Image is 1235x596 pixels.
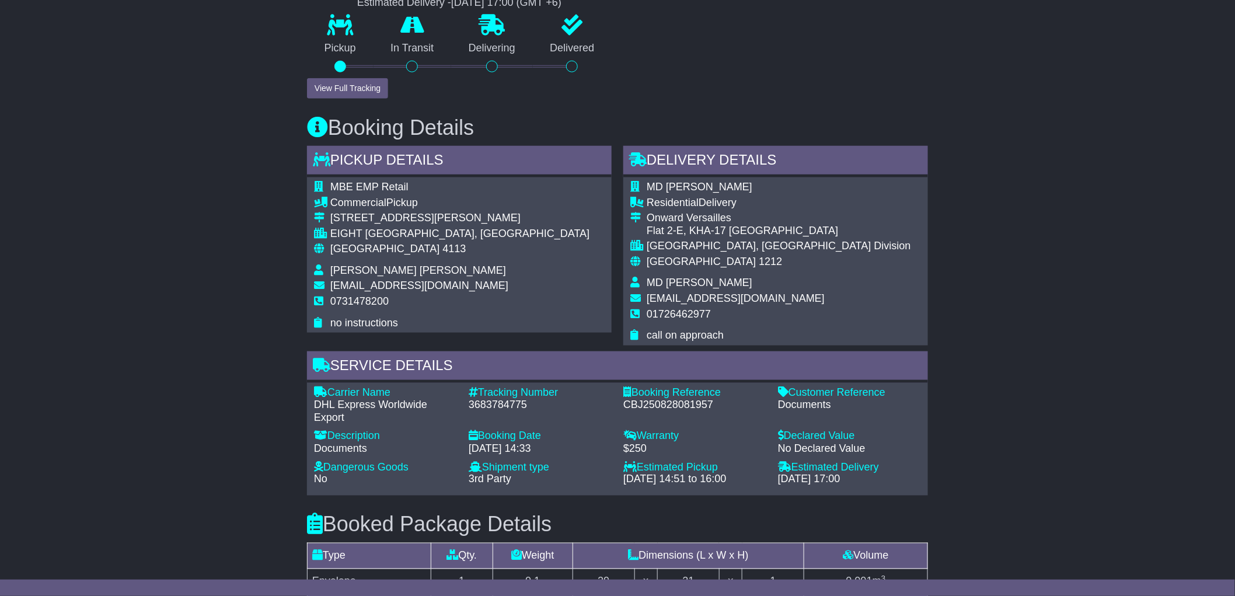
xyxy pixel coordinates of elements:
button: View Full Tracking [307,78,388,99]
span: [GEOGRAPHIC_DATA] [330,243,439,255]
span: [EMAIL_ADDRESS][DOMAIN_NAME] [330,280,508,291]
span: call on approach [647,329,724,341]
div: Booking Date [469,430,612,442]
div: Warranty [623,430,766,442]
div: Description [314,430,457,442]
span: 0731478200 [330,295,389,307]
span: 0.001 [846,576,873,587]
div: Documents [314,442,457,455]
div: Declared Value [778,430,921,442]
div: Delivery Details [623,146,928,177]
div: $250 [623,442,766,455]
h3: Booking Details [307,116,928,140]
p: Delivering [451,42,533,55]
span: [EMAIL_ADDRESS][DOMAIN_NAME] [647,292,825,304]
td: m [804,569,928,595]
span: 01726462977 [647,308,711,320]
span: [PERSON_NAME] [PERSON_NAME] [330,264,506,276]
div: Tracking Number [469,386,612,399]
div: [DATE] 17:00 [778,473,921,486]
div: [DATE] 14:51 to 16:00 [623,473,766,486]
div: Delivery [647,197,911,210]
div: [STREET_ADDRESS][PERSON_NAME] [330,212,589,225]
div: [DATE] 14:33 [469,442,612,455]
div: Documents [778,399,921,412]
td: Dimensions (L x W x H) [573,543,804,569]
span: MD [PERSON_NAME] [647,277,752,288]
div: [GEOGRAPHIC_DATA], [GEOGRAPHIC_DATA] Division [647,240,911,253]
div: Carrier Name [314,386,457,399]
td: 1 [431,569,493,595]
span: No [314,473,327,485]
div: Shipment type [469,461,612,474]
div: Pickup [330,197,589,210]
div: Onward Versailles [647,212,911,225]
td: Weight [493,543,573,569]
div: EIGHT [GEOGRAPHIC_DATA], [GEOGRAPHIC_DATA] [330,228,589,241]
span: MD [PERSON_NAME] [647,181,752,193]
span: [GEOGRAPHIC_DATA] [647,256,756,267]
div: 3683784775 [469,399,612,412]
p: Pickup [307,42,374,55]
p: Delivered [533,42,612,55]
div: CBJ250828081957 [623,399,766,412]
td: 21 [658,569,720,595]
td: Type [308,543,431,569]
td: Qty. [431,543,493,569]
td: 1 [742,569,804,595]
sup: 3 [881,574,886,583]
div: Dangerous Goods [314,461,457,474]
td: x [719,569,742,595]
td: Envelope [308,569,431,595]
span: Commercial [330,197,386,208]
td: 0.1 [493,569,573,595]
td: x [634,569,657,595]
span: Residential [647,197,699,208]
td: Volume [804,543,928,569]
span: 4113 [442,243,466,255]
p: In Transit [374,42,452,55]
span: 1212 [759,256,782,267]
td: 29 [573,569,634,595]
h3: Booked Package Details [307,513,928,536]
span: no instructions [330,317,398,329]
div: Customer Reference [778,386,921,399]
div: Estimated Delivery [778,461,921,474]
span: 3rd Party [469,473,511,485]
div: No Declared Value [778,442,921,455]
div: Flat 2-E, KHA-17 [GEOGRAPHIC_DATA] [647,225,911,238]
div: DHL Express Worldwide Export [314,399,457,424]
div: Estimated Pickup [623,461,766,474]
div: Pickup Details [307,146,612,177]
div: Booking Reference [623,386,766,399]
span: MBE EMP Retail [330,181,409,193]
div: Service Details [307,351,928,383]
